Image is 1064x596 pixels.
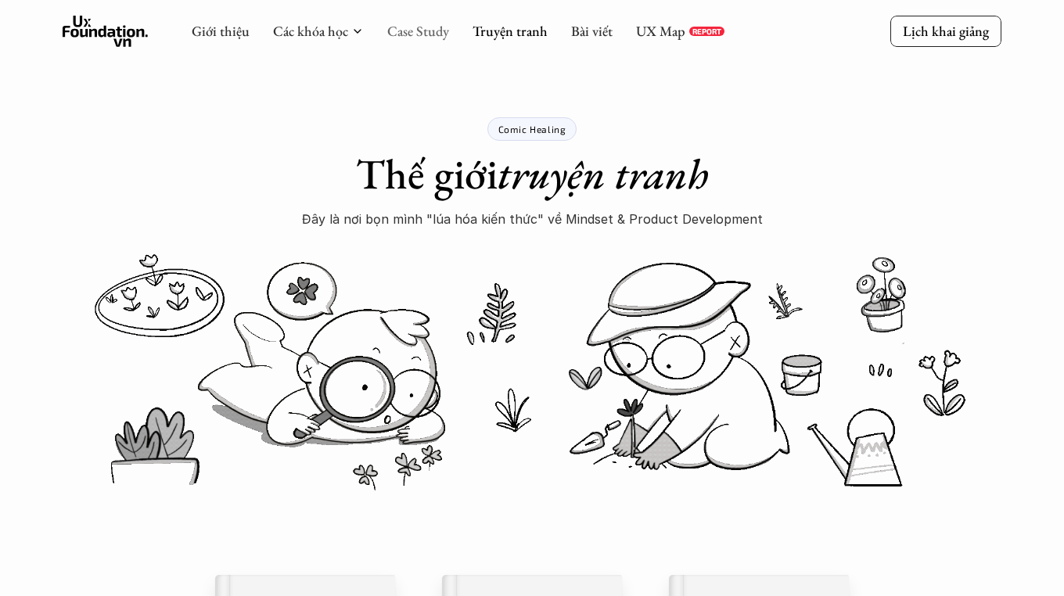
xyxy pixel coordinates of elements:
p: Đây là nơi bọn mình "lúa hóa kiến thức" về Mindset & Product Development [302,207,763,231]
a: Bài viết [571,22,613,40]
em: truyện tranh [498,146,709,201]
p: Lịch khai giảng [903,22,989,40]
a: Truyện tranh [473,22,548,40]
h1: Thế giới [356,149,709,199]
a: Lịch khai giảng [890,16,1001,46]
p: Comic Healing [498,124,566,135]
a: Case Study [387,22,449,40]
a: Các khóa học [273,22,348,40]
a: REPORT [689,27,724,36]
a: Giới thiệu [192,22,250,40]
a: UX Map [636,22,685,40]
p: REPORT [692,27,721,36]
